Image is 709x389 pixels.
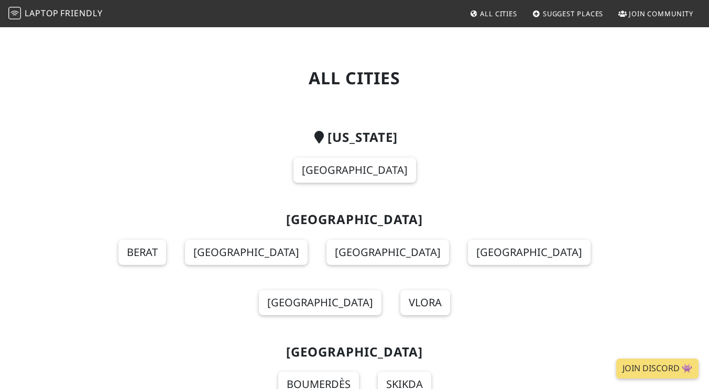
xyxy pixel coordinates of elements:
[528,4,608,23] a: Suggest Places
[25,7,59,19] span: Laptop
[8,5,103,23] a: LaptopFriendly LaptopFriendly
[326,240,449,265] a: [GEOGRAPHIC_DATA]
[118,240,166,265] a: Berat
[465,4,521,23] a: All Cities
[62,130,647,145] h2: [US_STATE]
[62,212,647,227] h2: [GEOGRAPHIC_DATA]
[480,9,517,18] span: All Cities
[62,68,647,88] h1: All Cities
[629,9,693,18] span: Join Community
[62,344,647,360] h2: [GEOGRAPHIC_DATA]
[468,240,591,265] a: [GEOGRAPHIC_DATA]
[616,359,699,379] a: Join Discord 👾
[543,9,604,18] span: Suggest Places
[614,4,697,23] a: Join Community
[8,7,21,19] img: LaptopFriendly
[400,290,450,315] a: Vlora
[185,240,308,265] a: [GEOGRAPHIC_DATA]
[293,158,416,183] a: [GEOGRAPHIC_DATA]
[60,7,102,19] span: Friendly
[259,290,381,315] a: [GEOGRAPHIC_DATA]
